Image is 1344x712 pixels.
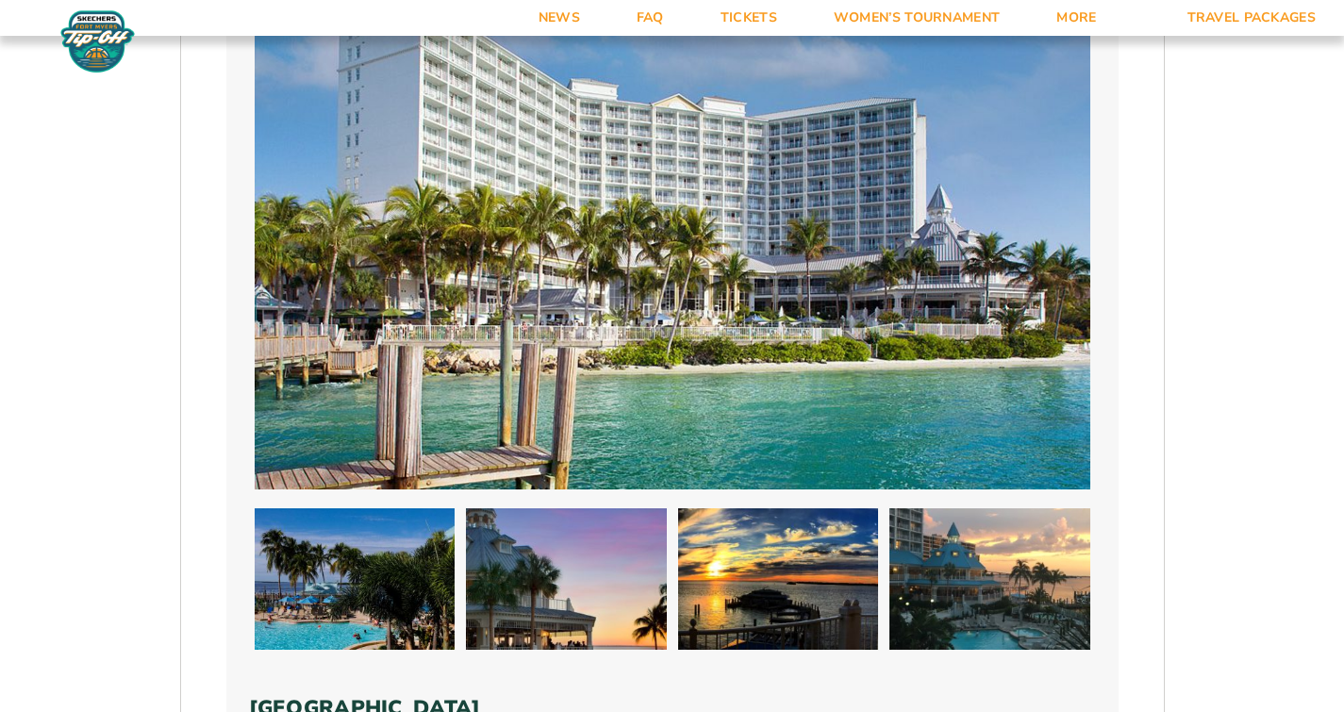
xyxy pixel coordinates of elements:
img: Marriott Sanibel Harbour Resort & Spa (2025 BEACH) [466,508,667,650]
img: Marriott Sanibel Harbour Resort & Spa (2025 BEACH) [889,508,1090,650]
img: Marriott Sanibel Harbour Resort & Spa (2025 BEACH) [255,508,456,650]
img: Marriott Sanibel Harbour Resort & Spa (2025 BEACH) [678,508,879,650]
img: Fort Myers Tip-Off [57,9,139,74]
